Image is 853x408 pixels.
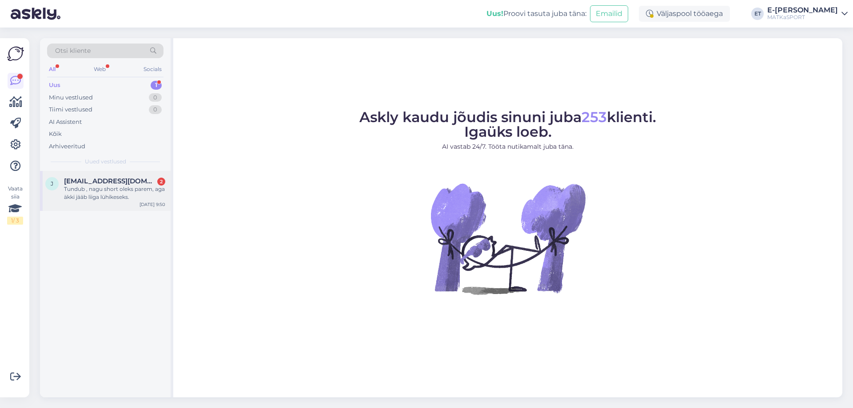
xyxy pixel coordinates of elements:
[486,8,586,19] div: Proovi tasuta juba täna:
[55,46,91,55] span: Otsi kliente
[7,185,23,225] div: Vaata siia
[751,8,764,20] div: ET
[49,130,62,139] div: Kõik
[64,177,156,185] span: Jana55575067@hotmail.com
[85,158,126,166] span: Uued vestlused
[428,158,588,318] img: No Chat active
[359,108,656,140] span: Askly kaudu jõudis sinuni juba klienti. Igaüks loeb.
[47,63,57,75] div: All
[157,178,165,186] div: 2
[49,81,60,90] div: Uus
[64,185,165,201] div: Tundub , nagu short oleks parem, aga äkki jääb liiga lühikeseks.
[590,5,628,22] button: Emailid
[49,142,85,151] div: Arhiveeritud
[582,108,607,126] span: 253
[151,81,162,90] div: 1
[49,105,92,114] div: Tiimi vestlused
[767,14,838,21] div: MATKaSPORT
[639,6,730,22] div: Väljaspool tööaega
[51,180,53,187] span: J
[149,93,162,102] div: 0
[486,9,503,18] b: Uus!
[92,63,108,75] div: Web
[49,93,93,102] div: Minu vestlused
[142,63,163,75] div: Socials
[767,7,838,14] div: E-[PERSON_NAME]
[7,45,24,62] img: Askly Logo
[149,105,162,114] div: 0
[49,118,82,127] div: AI Assistent
[140,201,165,208] div: [DATE] 9:50
[359,142,656,151] p: AI vastab 24/7. Tööta nutikamalt juba täna.
[7,217,23,225] div: 1 / 3
[767,7,848,21] a: E-[PERSON_NAME]MATKaSPORT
